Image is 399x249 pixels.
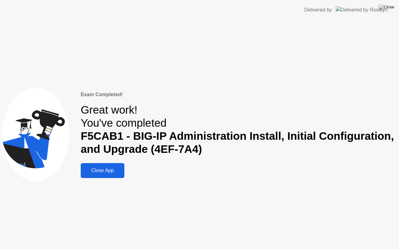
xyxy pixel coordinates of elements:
[81,130,394,155] b: F5CAB1 - BIG-IP Administration Install, Initial Configuration, and Upgrade (4EF-7A4)
[379,5,394,10] img: Close
[81,103,397,156] div: Great work! You've completed
[83,168,123,173] div: Close App
[336,6,388,13] img: Delivered by Rosalyn
[81,163,124,178] button: Close App
[304,6,332,14] div: Delivered by
[81,91,397,98] div: Exam Completed!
